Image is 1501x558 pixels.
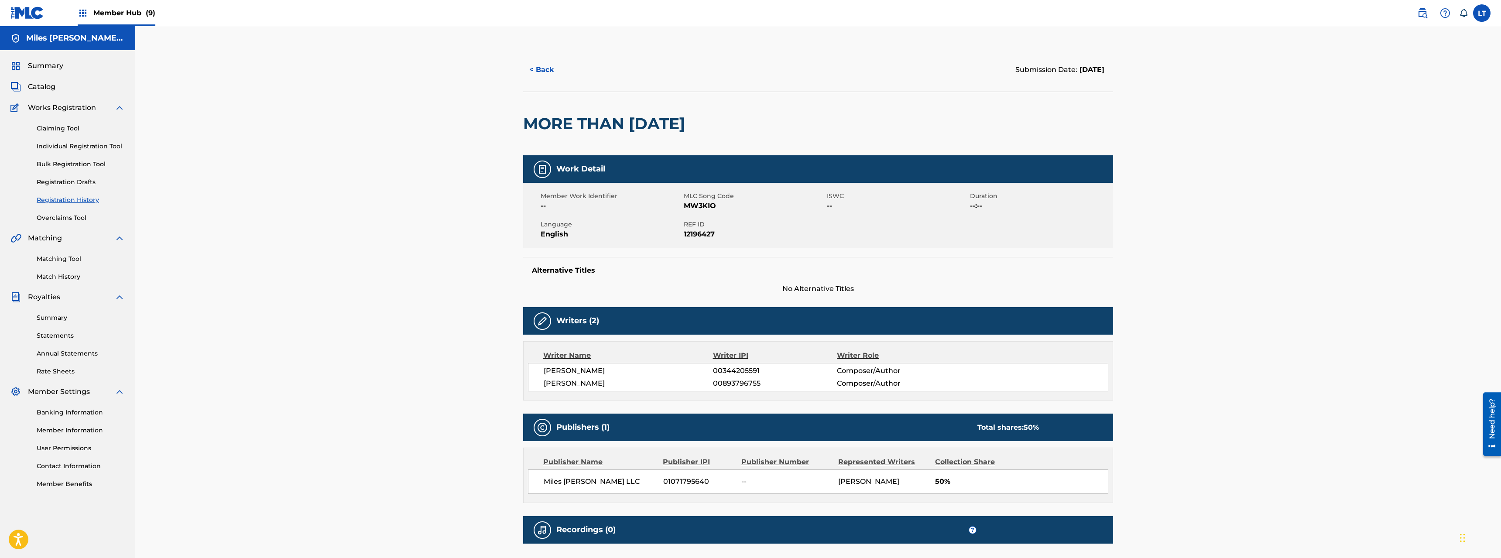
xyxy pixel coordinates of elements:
[37,142,125,151] a: Individual Registration Tool
[544,366,713,376] span: [PERSON_NAME]
[114,103,125,113] img: expand
[10,292,21,302] img: Royalties
[28,82,55,92] span: Catalog
[969,527,976,534] span: ?
[37,195,125,205] a: Registration History
[114,233,125,243] img: expand
[37,160,125,169] a: Bulk Registration Tool
[541,201,682,211] span: --
[970,192,1111,201] span: Duration
[713,350,837,361] div: Writer IPI
[28,61,63,71] span: Summary
[1477,388,1501,461] iframe: Resource Center
[1473,4,1491,22] div: User Menu
[10,7,44,19] img: MLC Logo
[935,457,1020,467] div: Collection Share
[541,192,682,201] span: Member Work Identifier
[838,457,929,467] div: Represented Writers
[1024,423,1039,431] span: 50 %
[1457,516,1501,558] iframe: Chat Widget
[37,313,125,322] a: Summary
[663,457,735,467] div: Publisher IPI
[543,457,656,467] div: Publisher Name
[28,233,62,243] span: Matching
[537,525,548,535] img: Recordings
[78,8,88,18] img: Top Rightsholders
[1460,525,1465,551] div: Drag
[37,479,125,489] a: Member Benefits
[37,444,125,453] a: User Permissions
[556,316,599,326] h5: Writers (2)
[684,201,825,211] span: MW3KIO
[10,103,22,113] img: Works Registration
[741,457,832,467] div: Publisher Number
[837,366,950,376] span: Composer/Author
[37,254,125,264] a: Matching Tool
[1436,4,1454,22] div: Help
[837,350,950,361] div: Writer Role
[523,59,576,81] button: < Back
[28,292,60,302] span: Royalties
[1077,65,1104,74] span: [DATE]
[10,82,21,92] img: Catalog
[977,422,1039,433] div: Total shares:
[684,229,825,240] span: 12196427
[37,367,125,376] a: Rate Sheets
[114,292,125,302] img: expand
[556,422,610,432] h5: Publishers (1)
[10,387,21,397] img: Member Settings
[146,9,155,17] span: (9)
[543,350,713,361] div: Writer Name
[532,266,1104,275] h5: Alternative Titles
[537,164,548,175] img: Work Detail
[114,387,125,397] img: expand
[26,33,125,43] h5: Miles Minnick LLC
[10,233,21,243] img: Matching
[544,476,657,487] span: Miles [PERSON_NAME] LLC
[970,201,1111,211] span: --:--
[93,8,155,18] span: Member Hub
[684,220,825,229] span: REF ID
[541,220,682,229] span: Language
[827,201,968,211] span: --
[827,192,968,201] span: ISWC
[713,378,837,389] span: 00893796755
[837,378,950,389] span: Composer/Author
[10,61,63,71] a: SummarySummary
[663,476,735,487] span: 01071795640
[935,476,1108,487] span: 50%
[537,422,548,433] img: Publishers
[37,178,125,187] a: Registration Drafts
[37,331,125,340] a: Statements
[37,462,125,471] a: Contact Information
[556,525,616,535] h5: Recordings (0)
[1417,8,1428,18] img: search
[28,387,90,397] span: Member Settings
[37,124,125,133] a: Claiming Tool
[37,426,125,435] a: Member Information
[28,103,96,113] span: Works Registration
[838,477,899,486] span: [PERSON_NAME]
[544,378,713,389] span: [PERSON_NAME]
[10,33,21,44] img: Accounts
[523,284,1113,294] span: No Alternative Titles
[541,229,682,240] span: English
[556,164,605,174] h5: Work Detail
[713,366,837,376] span: 00344205591
[1459,9,1468,17] div: Notifications
[1015,65,1104,75] div: Submission Date:
[684,192,825,201] span: MLC Song Code
[537,316,548,326] img: Writers
[37,213,125,223] a: Overclaims Tool
[37,408,125,417] a: Banking Information
[741,476,832,487] span: --
[1414,4,1431,22] a: Public Search
[10,82,55,92] a: CatalogCatalog
[10,61,21,71] img: Summary
[37,272,125,281] a: Match History
[523,114,689,134] h2: MORE THAN [DATE]
[1440,8,1450,18] img: help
